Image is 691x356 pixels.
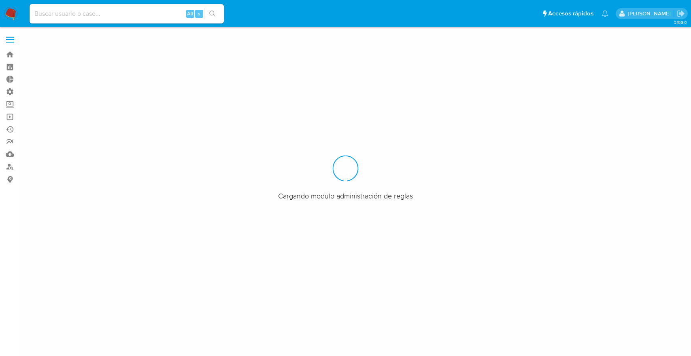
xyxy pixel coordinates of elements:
button: search-icon [204,8,221,19]
span: s [198,10,200,17]
span: Cargando modulo administración de reglas [278,191,413,200]
span: Alt [187,10,193,17]
input: Buscar usuario o caso... [30,9,224,19]
span: Accesos rápidos [548,9,593,18]
a: Notificaciones [602,10,608,17]
a: Salir [676,9,685,18]
p: mercedes.medrano@mercadolibre.com [628,10,674,17]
